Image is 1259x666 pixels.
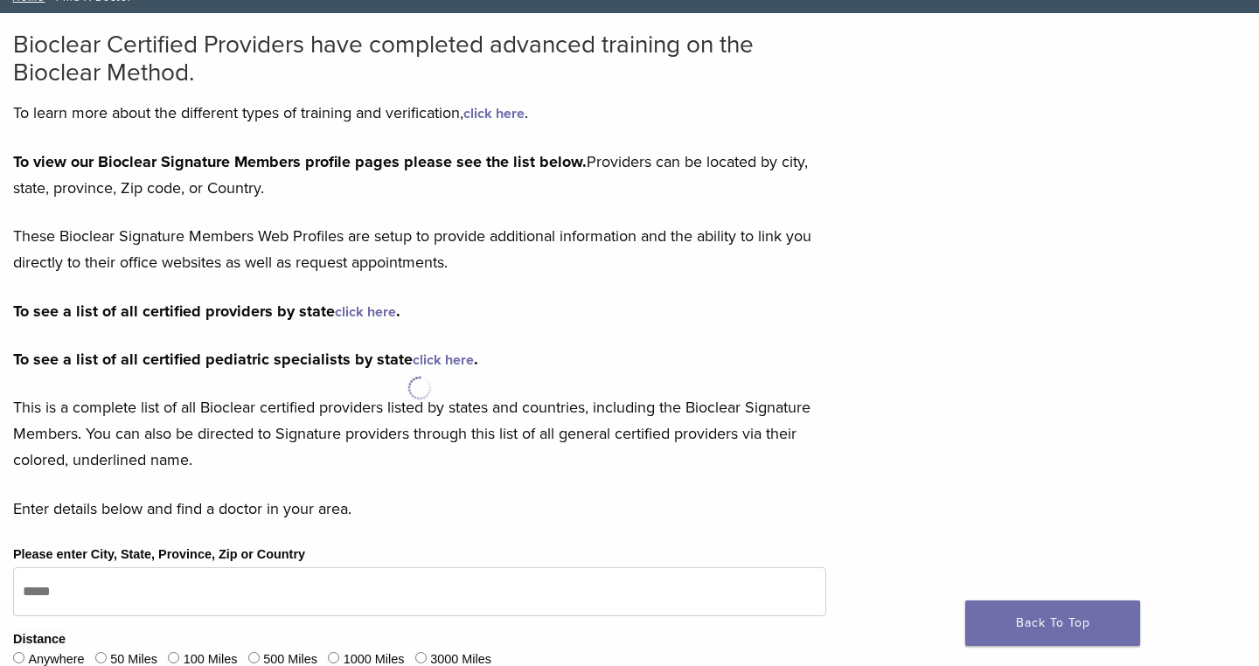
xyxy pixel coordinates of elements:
p: To learn more about the different types of training and verification, . [13,100,826,126]
strong: To see a list of all certified pediatric specialists by state . [13,350,478,369]
a: Back To Top [965,600,1140,646]
a: click here [413,351,474,369]
p: Enter details below and find a doctor in your area. [13,496,826,522]
h2: Bioclear Certified Providers have completed advanced training on the Bioclear Method. [13,31,826,87]
a: click here [335,303,396,321]
p: This is a complete list of all Bioclear certified providers listed by states and countries, inclu... [13,394,826,473]
p: Providers can be located by city, state, province, Zip code, or Country. [13,149,826,201]
label: Please enter City, State, Province, Zip or Country [13,545,305,565]
strong: To view our Bioclear Signature Members profile pages please see the list below. [13,152,587,171]
a: click here [463,105,525,122]
p: These Bioclear Signature Members Web Profiles are setup to provide additional information and the... [13,223,826,275]
legend: Distance [13,630,66,649]
strong: To see a list of all certified providers by state . [13,302,400,321]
